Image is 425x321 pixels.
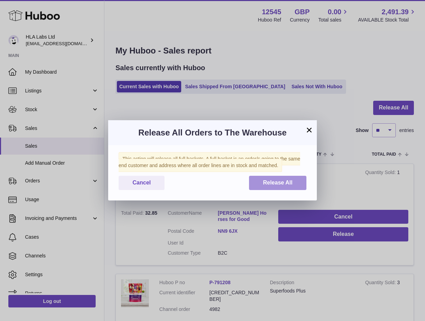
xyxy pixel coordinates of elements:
button: × [305,126,313,134]
button: Release All [249,176,306,190]
button: Cancel [119,176,165,190]
span: Release All [263,180,292,186]
span: Cancel [133,180,151,186]
h3: Release All Orders to The Warehouse [119,127,306,138]
span: This action will release all full baskets. A full basket is an order/s going to the same end cust... [119,152,300,172]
